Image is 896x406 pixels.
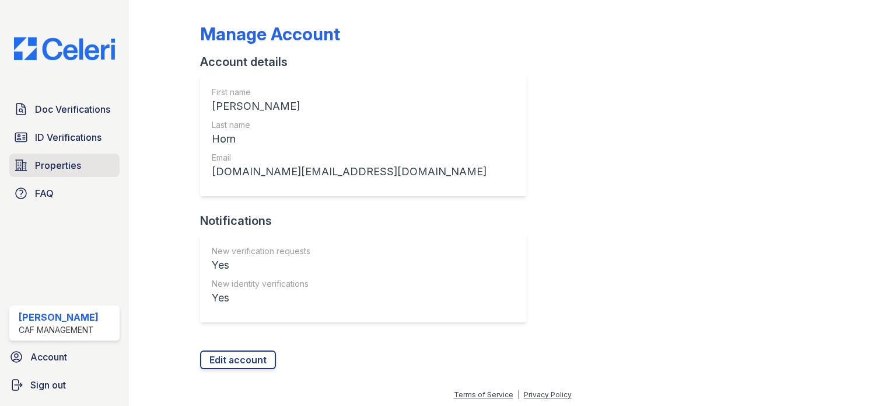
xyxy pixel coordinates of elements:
[9,154,120,177] a: Properties
[5,37,124,60] img: CE_Logo_Blue-a8612792a0a2168367f1c8372b55b34899dd931a85d93a1a3d3e32e68fde9ad4.png
[5,345,124,369] a: Account
[212,152,487,164] div: Email
[35,186,54,200] span: FAQ
[200,351,276,369] a: Edit account
[212,290,310,306] div: Yes
[30,350,67,364] span: Account
[212,98,487,114] div: [PERSON_NAME]
[454,390,513,399] a: Terms of Service
[212,119,487,131] div: Last name
[9,126,120,149] a: ID Verifications
[35,158,81,172] span: Properties
[30,378,66,392] span: Sign out
[212,131,487,147] div: Horn
[9,182,120,205] a: FAQ
[212,86,487,98] div: First name
[200,23,340,44] div: Manage Account
[35,102,110,116] span: Doc Verifications
[35,130,101,144] span: ID Verifications
[212,257,310,273] div: Yes
[19,310,99,324] div: [PERSON_NAME]
[5,373,124,397] a: Sign out
[212,245,310,257] div: New verification requests
[212,164,487,180] div: [DOMAIN_NAME][EMAIL_ADDRESS][DOMAIN_NAME]
[200,213,536,229] div: Notifications
[212,278,310,290] div: New identity verifications
[19,324,99,336] div: CAF Management
[200,54,536,70] div: Account details
[524,390,572,399] a: Privacy Policy
[517,390,520,399] div: |
[9,98,120,121] a: Doc Verifications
